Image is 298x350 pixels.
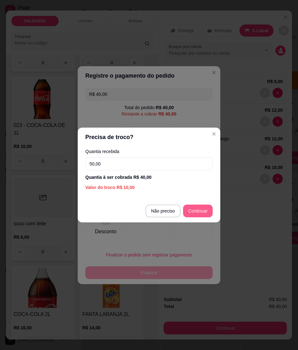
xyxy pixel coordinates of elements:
label: Quantia recebida [85,149,213,154]
header: Precisa de troco? [78,128,220,147]
div: Quantia à ser cobrada R$ 40,00 [85,174,213,180]
button: Continuar [183,205,213,217]
button: Close [209,129,219,139]
button: Não preciso [145,205,181,217]
div: Valor do troco R$ 10,00 [85,184,213,191]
